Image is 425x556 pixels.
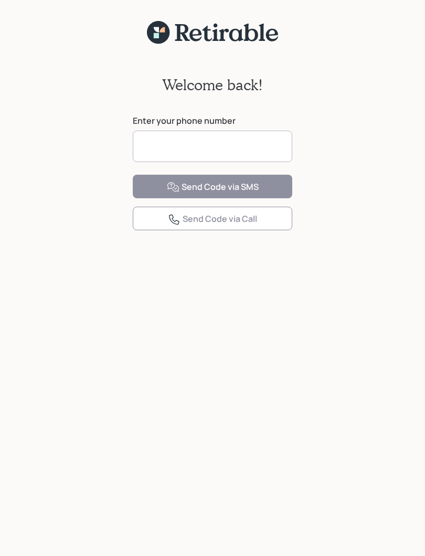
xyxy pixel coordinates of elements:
[133,115,292,126] label: Enter your phone number
[133,175,292,198] button: Send Code via SMS
[133,207,292,230] button: Send Code via Call
[167,181,259,194] div: Send Code via SMS
[162,76,263,94] h2: Welcome back!
[168,213,257,226] div: Send Code via Call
